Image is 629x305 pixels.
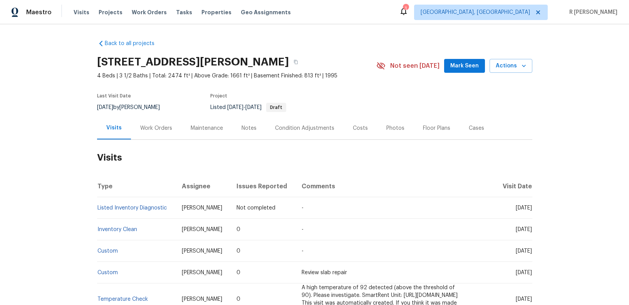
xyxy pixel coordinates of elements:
span: Project [210,94,227,98]
span: Visits [74,8,89,16]
span: 4 Beds | 3 1/2 Baths | Total: 2474 ft² | Above Grade: 1661 ft² | Basement Finished: 813 ft² | 1995 [97,72,376,80]
span: [PERSON_NAME] [182,227,222,232]
th: Visit Date [466,176,532,197]
h2: [STREET_ADDRESS][PERSON_NAME] [97,58,289,66]
button: Mark Seen [444,59,485,73]
a: Back to all projects [97,40,171,47]
th: Assignee [176,176,230,197]
span: [DATE] [245,105,262,110]
span: [DATE] [227,105,243,110]
span: 0 [237,227,240,232]
div: 1 [403,5,408,12]
div: Floor Plans [423,124,450,132]
span: [PERSON_NAME] [182,297,222,302]
a: Temperature Check [97,297,148,302]
span: [GEOGRAPHIC_DATA], [GEOGRAPHIC_DATA] [421,8,530,16]
span: [PERSON_NAME] [182,205,222,211]
a: Custom [97,270,118,275]
div: Costs [353,124,368,132]
span: 0 [237,270,240,275]
span: [PERSON_NAME] [182,270,222,275]
th: Type [97,176,176,197]
th: Comments [295,176,466,197]
div: Maintenance [191,124,223,132]
span: Review slab repair [302,270,347,275]
div: Photos [386,124,404,132]
span: - [302,227,304,232]
span: Geo Assignments [241,8,291,16]
span: Properties [201,8,231,16]
div: by [PERSON_NAME] [97,103,169,112]
a: Custom [97,248,118,254]
div: Work Orders [140,124,172,132]
span: [PERSON_NAME] [182,248,222,254]
span: [DATE] [516,227,532,232]
span: Actions [496,61,526,71]
span: - [302,205,304,211]
span: - [302,248,304,254]
span: [DATE] [97,105,113,110]
span: 0 [237,248,240,254]
div: Condition Adjustments [275,124,334,132]
div: Cases [469,124,484,132]
span: Draft [267,105,285,110]
span: R [PERSON_NAME] [566,8,617,16]
span: [DATE] [516,297,532,302]
span: Mark Seen [450,61,479,71]
th: Issues Reported [230,176,295,197]
button: Actions [490,59,532,73]
span: Maestro [26,8,52,16]
a: Listed Inventory Diagnostic [97,205,167,211]
span: [DATE] [516,205,532,211]
span: Last Visit Date [97,94,131,98]
span: Listed [210,105,286,110]
h2: Visits [97,140,532,176]
div: Notes [242,124,257,132]
span: 0 [237,297,240,302]
span: Tasks [176,10,192,15]
span: Work Orders [132,8,167,16]
span: - [227,105,262,110]
a: Inventory Clean [97,227,137,232]
span: Not completed [237,205,275,211]
div: Visits [106,124,122,132]
span: Projects [99,8,122,16]
span: [DATE] [516,270,532,275]
span: Not seen [DATE] [390,62,439,70]
span: [DATE] [516,248,532,254]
